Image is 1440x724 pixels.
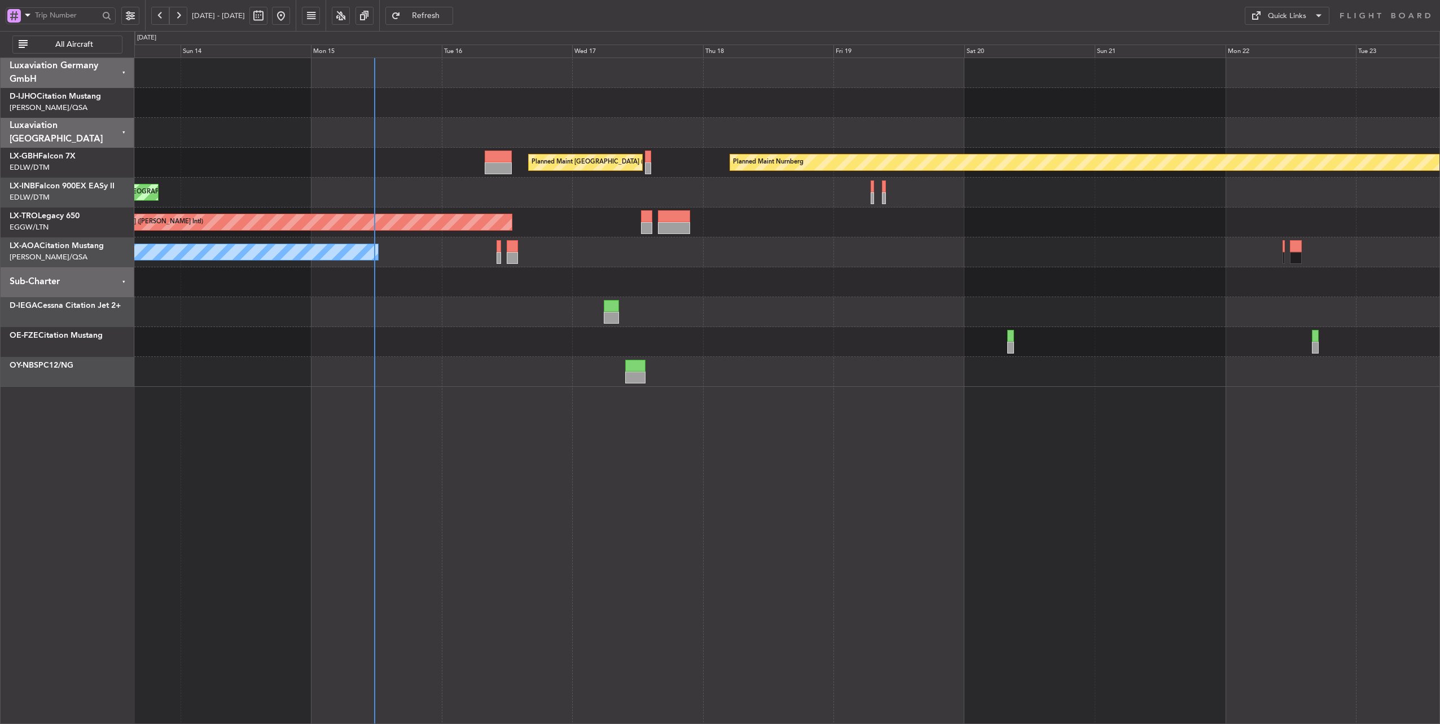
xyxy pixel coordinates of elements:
a: LX-AOACitation Mustang [10,242,104,250]
a: [PERSON_NAME]/QSA [10,103,87,113]
div: Fri 19 [833,45,964,58]
span: D-IEGA [10,302,37,310]
a: EDLW/DTM [10,162,50,173]
div: Mon 15 [311,45,441,58]
button: Refresh [385,7,453,25]
span: LX-GBH [10,152,38,160]
span: LX-AOA [10,242,39,250]
div: Wed 17 [572,45,703,58]
div: Sun 21 [1095,45,1225,58]
a: [PERSON_NAME]/QSA [10,252,87,262]
div: [DATE] [137,33,156,43]
a: OE-FZECitation Mustang [10,332,103,339]
span: OE-FZE [10,332,38,339]
a: D-IJHOCitation Mustang [10,92,101,100]
a: OY-NBSPC12/NG [10,361,73,369]
span: D-IJHO [10,92,37,100]
a: LX-TROLegacy 650 [10,212,80,220]
span: [DATE] - [DATE] [192,11,245,21]
button: Quick Links [1245,7,1329,25]
a: LX-INBFalcon 900EX EASy II [10,182,115,190]
input: Trip Number [35,7,99,24]
div: Tue 16 [442,45,572,58]
div: Thu 18 [703,45,833,58]
button: All Aircraft [12,36,122,54]
div: Sun 14 [181,45,311,58]
div: Planned Maint Nurnberg [733,154,804,171]
a: EDLW/DTM [10,192,50,202]
a: EGGW/LTN [10,222,49,232]
a: LX-GBHFalcon 7X [10,152,76,160]
span: LX-INB [10,182,35,190]
a: D-IEGACessna Citation Jet 2+ [10,302,121,310]
div: Quick Links [1268,11,1306,22]
span: OY-NBS [10,361,38,369]
div: Mon 22 [1226,45,1356,58]
span: Refresh [403,12,449,20]
span: All Aircraft [30,41,118,48]
span: LX-TRO [10,212,38,220]
div: Planned Maint [GEOGRAPHIC_DATA] ([GEOGRAPHIC_DATA]) [532,154,709,171]
div: Sat 20 [964,45,1095,58]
